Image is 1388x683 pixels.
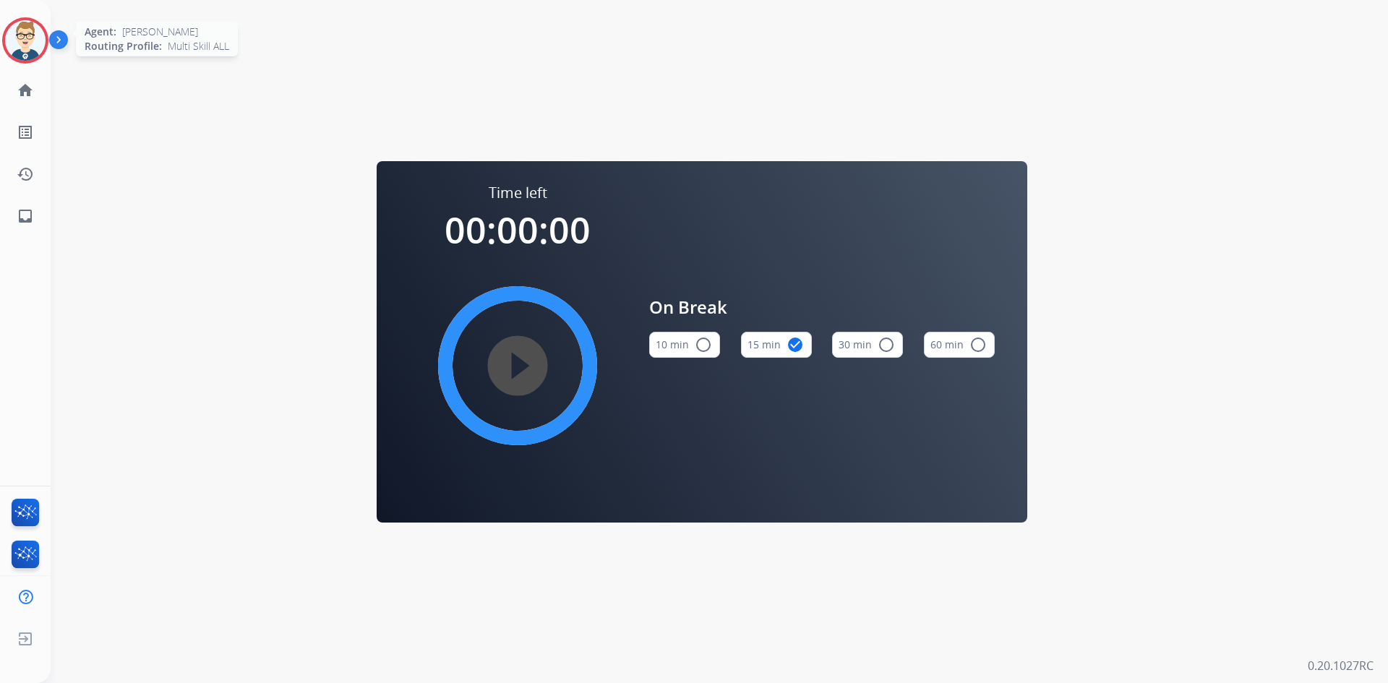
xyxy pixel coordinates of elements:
[969,336,987,353] mat-icon: radio_button_unchecked
[509,357,526,374] mat-icon: play_circle_filled
[122,25,198,39] span: [PERSON_NAME]
[787,336,804,353] mat-icon: check_circle
[489,183,547,203] span: Time left
[741,332,812,358] button: 15 min
[85,39,162,53] span: Routing Profile:
[695,336,712,353] mat-icon: radio_button_unchecked
[878,336,895,353] mat-icon: radio_button_unchecked
[832,332,903,358] button: 30 min
[924,332,995,358] button: 60 min
[17,124,34,141] mat-icon: list_alt
[17,82,34,99] mat-icon: home
[168,39,229,53] span: Multi Skill ALL
[445,205,591,254] span: 00:00:00
[17,166,34,183] mat-icon: history
[1308,657,1374,674] p: 0.20.1027RC
[17,207,34,225] mat-icon: inbox
[5,20,46,61] img: avatar
[85,25,116,39] span: Agent:
[649,332,720,358] button: 10 min
[649,294,995,320] span: On Break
